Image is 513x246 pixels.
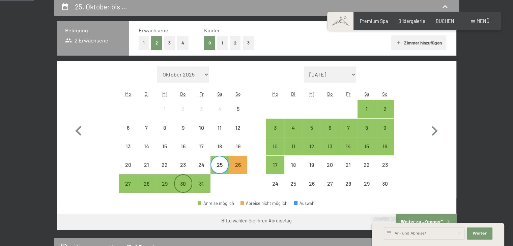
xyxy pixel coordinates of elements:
[174,137,192,155] div: Abreise nicht möglich
[467,227,492,240] button: Weiter
[321,119,339,137] div: Thu Nov 06 2025
[266,125,283,142] div: 3
[266,144,283,160] div: 10
[138,144,155,160] div: 14
[358,125,375,142] div: 8
[339,119,357,137] div: Fri Nov 07 2025
[175,181,192,198] div: 30
[229,100,247,118] div: Sun Oct 05 2025
[199,91,203,97] abbr: Freitag
[358,156,376,174] div: Abreise nicht möglich
[358,156,376,174] div: Sat Nov 22 2025
[229,137,247,155] div: Abreise nicht möglich
[398,18,425,24] a: Bildergalerie
[229,100,247,118] div: Abreise nicht möglich
[155,174,174,192] div: Wed Oct 29 2025
[303,156,321,174] div: Abreise nicht möglich
[376,106,393,123] div: 2
[477,18,489,24] span: Menü
[376,137,394,155] div: Abreise möglich
[360,18,388,24] a: Premium Spa
[211,162,228,179] div: 25
[339,174,357,192] div: Abreise nicht möglich
[174,119,192,137] div: Abreise nicht möglich
[125,91,131,97] abbr: Montag
[175,162,192,179] div: 23
[210,119,229,137] div: Abreise nicht möglich
[321,174,339,192] div: Thu Nov 27 2025
[192,156,210,174] div: Abreise nicht möglich
[284,156,303,174] div: Tue Nov 18 2025
[229,137,247,155] div: Sun Oct 19 2025
[266,156,284,174] div: Abreise möglich
[174,137,192,155] div: Thu Oct 16 2025
[193,162,210,179] div: 24
[436,18,454,24] a: BUCHEN
[339,156,357,174] div: Fri Nov 21 2025
[358,144,375,160] div: 15
[155,156,174,174] div: Wed Oct 22 2025
[155,119,174,137] div: Abreise nicht möglich
[340,162,357,179] div: 21
[192,137,210,155] div: Abreise nicht möglich
[376,181,393,198] div: 30
[303,181,320,198] div: 26
[119,174,137,192] div: Mon Oct 27 2025
[266,174,284,192] div: Abreise nicht möglich
[303,119,321,137] div: Wed Nov 05 2025
[174,100,192,118] div: Thu Oct 02 2025
[193,106,210,123] div: 3
[229,119,247,137] div: Sun Oct 12 2025
[321,174,339,192] div: Abreise nicht möglich
[137,137,155,155] div: Tue Oct 14 2025
[358,137,376,155] div: Abreise möglich
[174,156,192,174] div: Thu Oct 23 2025
[303,144,320,160] div: 12
[155,156,174,174] div: Abreise nicht möglich
[221,217,292,224] div: Bitte wählen Sie Ihren Abreisetag
[339,137,357,155] div: Fri Nov 14 2025
[211,144,228,160] div: 18
[285,125,302,142] div: 4
[321,119,339,137] div: Abreise möglich
[210,100,229,118] div: Abreise nicht möglich
[303,162,320,179] div: 19
[155,137,174,155] div: Abreise nicht möglich
[266,119,284,137] div: Mon Nov 03 2025
[266,181,283,198] div: 24
[376,125,393,142] div: 9
[340,144,357,160] div: 14
[164,36,175,50] button: 3
[175,144,192,160] div: 16
[175,125,192,142] div: 9
[339,174,357,192] div: Fri Nov 28 2025
[177,36,189,50] button: 4
[321,156,339,174] div: Thu Nov 20 2025
[266,137,284,155] div: Abreise möglich
[162,91,167,97] abbr: Mittwoch
[364,91,369,97] abbr: Samstag
[229,156,247,174] div: Abreise nicht möglich, da die Mindestaufenthaltsdauer nicht erfüllt wird
[425,66,444,193] button: Nächster Monat
[120,181,137,198] div: 27
[204,36,215,50] button: 0
[340,125,357,142] div: 7
[155,119,174,137] div: Wed Oct 08 2025
[119,119,137,137] div: Abreise nicht möglich
[192,100,210,118] div: Abreise nicht möglich
[210,156,229,174] div: Abreise möglich
[229,162,246,179] div: 26
[174,174,192,192] div: Abreise möglich
[321,125,338,142] div: 6
[137,119,155,137] div: Tue Oct 07 2025
[192,119,210,137] div: Abreise nicht möglich
[137,156,155,174] div: Tue Oct 21 2025
[285,144,302,160] div: 11
[376,137,394,155] div: Sun Nov 16 2025
[138,181,155,198] div: 28
[376,174,394,192] div: Sun Nov 30 2025
[376,119,394,137] div: Abreise möglich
